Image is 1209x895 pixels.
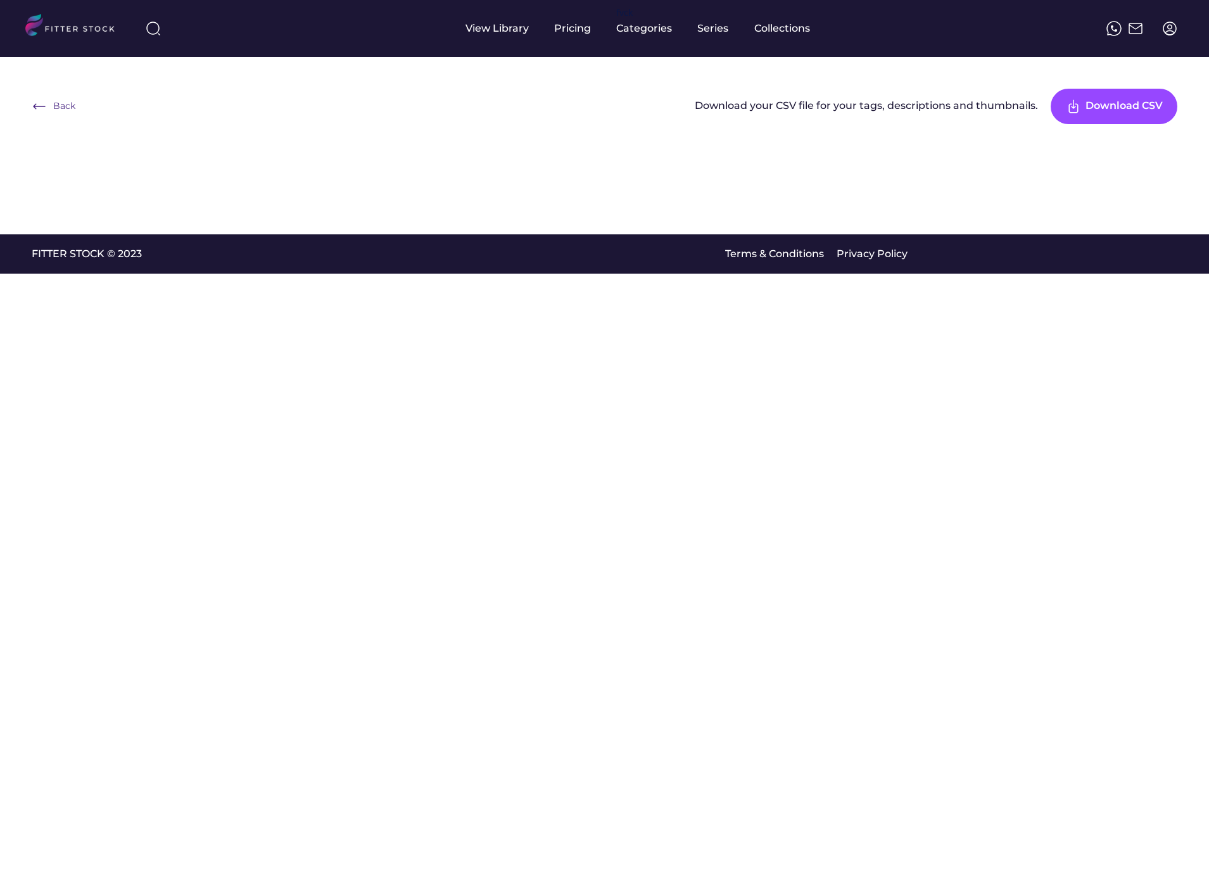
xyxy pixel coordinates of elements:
[465,22,529,35] div: View Library
[25,14,125,40] img: LOGO.svg
[1128,21,1143,36] img: Frame%2051.svg
[146,21,161,36] img: search-normal%203.svg
[1086,99,1163,114] div: Download CSV
[697,22,729,35] div: Series
[616,6,633,19] div: fvck
[32,99,47,114] img: Frame%20%286%29.svg
[554,22,591,35] div: Pricing
[695,99,1038,115] div: Download your CSV file for your tags, descriptions and thumbnails.
[32,247,142,261] a: FITTER STOCK © 2023
[1066,99,1081,114] img: Frame%20%287%29.svg
[1162,21,1177,36] img: profile-circle.svg
[616,22,672,35] div: Categories
[53,100,75,113] div: Back
[837,247,908,261] a: Privacy Policy
[754,22,810,35] div: Collections
[1106,21,1122,36] img: meteor-icons_whatsapp%20%281%29.svg
[725,247,824,261] a: Terms & Conditions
